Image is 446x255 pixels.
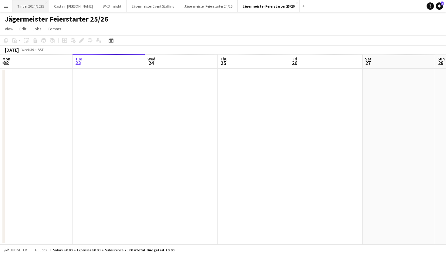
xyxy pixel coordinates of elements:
[53,248,174,252] div: Salary £0.00 + Expenses £0.00 + Subsistence £0.00 =
[2,56,10,62] span: Mon
[30,25,44,33] a: Jobs
[147,56,155,62] span: Wed
[2,59,10,66] span: 22
[127,0,179,12] button: Jägermeister Event Staffing
[32,26,42,32] span: Jobs
[292,56,297,62] span: Fri
[48,26,61,32] span: Comms
[98,0,127,12] button: WKD Insight
[12,0,49,12] button: Tinder 2024/2025
[74,59,82,66] span: 23
[437,59,445,66] span: 28
[45,25,64,33] a: Comms
[20,47,35,52] span: Week 39
[19,26,26,32] span: Edit
[179,0,238,12] button: Jägermeister Feierstarter 24/25
[33,248,48,252] span: All jobs
[75,56,82,62] span: Tue
[292,59,297,66] span: 26
[5,15,108,24] h1: Jägermeister Feierstarter 25/26
[147,59,155,66] span: 24
[2,25,16,33] a: View
[17,25,29,33] a: Edit
[5,26,13,32] span: View
[438,56,445,62] span: Sun
[38,47,44,52] div: BST
[136,248,174,252] span: Total Budgeted £0.00
[3,247,28,253] button: Budgeted
[10,248,27,252] span: Budgeted
[365,56,372,62] span: Sat
[364,59,372,66] span: 27
[436,2,443,10] a: 3
[219,59,228,66] span: 25
[238,0,300,12] button: Jägermeister Feierstarter 25/26
[49,0,98,12] button: Captain [PERSON_NAME]
[5,47,19,53] div: [DATE]
[220,56,228,62] span: Thu
[441,2,444,5] span: 3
